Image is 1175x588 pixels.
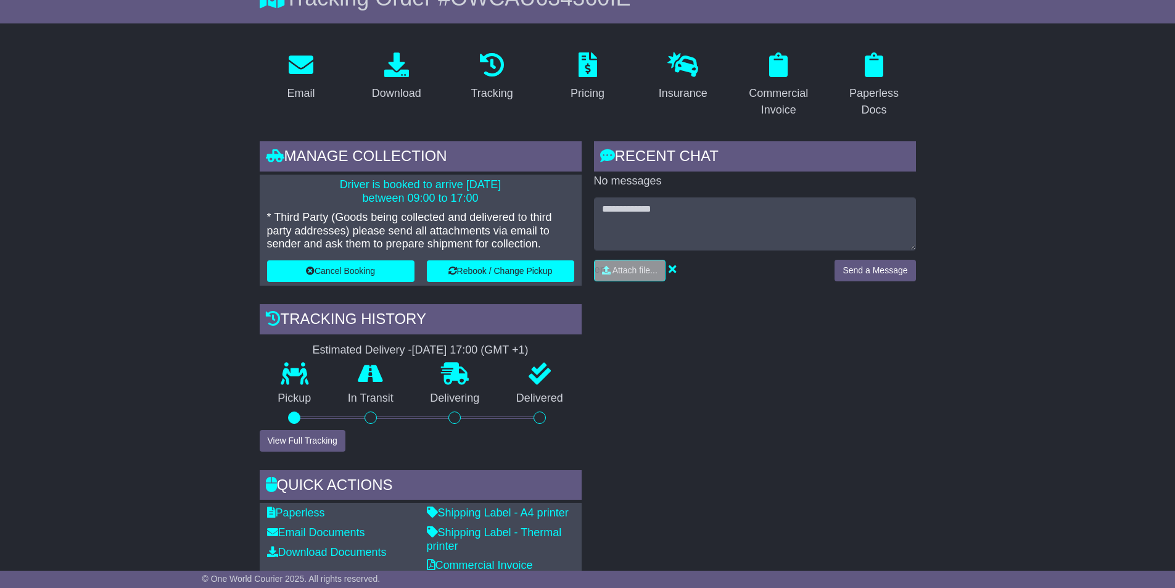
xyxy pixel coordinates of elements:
[463,48,521,106] a: Tracking
[260,430,345,452] button: View Full Tracking
[427,559,533,571] a: Commercial Invoice
[651,48,715,106] a: Insurance
[737,48,820,123] a: Commercial Invoice
[745,85,812,118] div: Commercial Invoice
[427,507,569,519] a: Shipping Label - A4 printer
[267,526,365,539] a: Email Documents
[841,85,908,118] div: Paperless Docs
[412,392,498,405] p: Delivering
[471,85,513,102] div: Tracking
[287,85,315,102] div: Email
[498,392,582,405] p: Delivered
[267,211,574,251] p: * Third Party (Goods being collected and delivered to third party addresses) please send all atta...
[279,48,323,106] a: Email
[267,546,387,558] a: Download Documents
[571,85,604,102] div: Pricing
[835,260,915,281] button: Send a Message
[563,48,612,106] a: Pricing
[267,260,414,282] button: Cancel Booking
[329,392,412,405] p: In Transit
[267,178,574,205] p: Driver is booked to arrive [DATE] between 09:00 to 17:00
[427,260,574,282] button: Rebook / Change Pickup
[364,48,429,106] a: Download
[260,392,330,405] p: Pickup
[260,304,582,337] div: Tracking history
[260,141,582,175] div: Manage collection
[833,48,916,123] a: Paperless Docs
[202,574,381,584] span: © One World Courier 2025. All rights reserved.
[260,344,582,357] div: Estimated Delivery -
[372,85,421,102] div: Download
[594,175,916,188] p: No messages
[594,141,916,175] div: RECENT CHAT
[427,526,562,552] a: Shipping Label - Thermal printer
[659,85,707,102] div: Insurance
[412,344,529,357] div: [DATE] 17:00 (GMT +1)
[260,470,582,503] div: Quick Actions
[267,507,325,519] a: Paperless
